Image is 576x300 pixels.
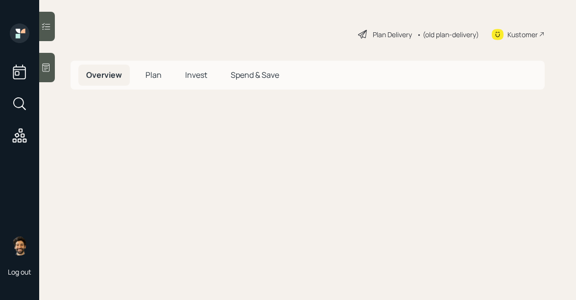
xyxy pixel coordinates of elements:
[231,69,279,80] span: Spend & Save
[417,29,479,40] div: • (old plan-delivery)
[10,236,29,255] img: eric-schwartz-headshot.png
[8,267,31,277] div: Log out
[145,69,162,80] span: Plan
[86,69,122,80] span: Overview
[185,69,207,80] span: Invest
[507,29,538,40] div: Kustomer
[373,29,412,40] div: Plan Delivery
